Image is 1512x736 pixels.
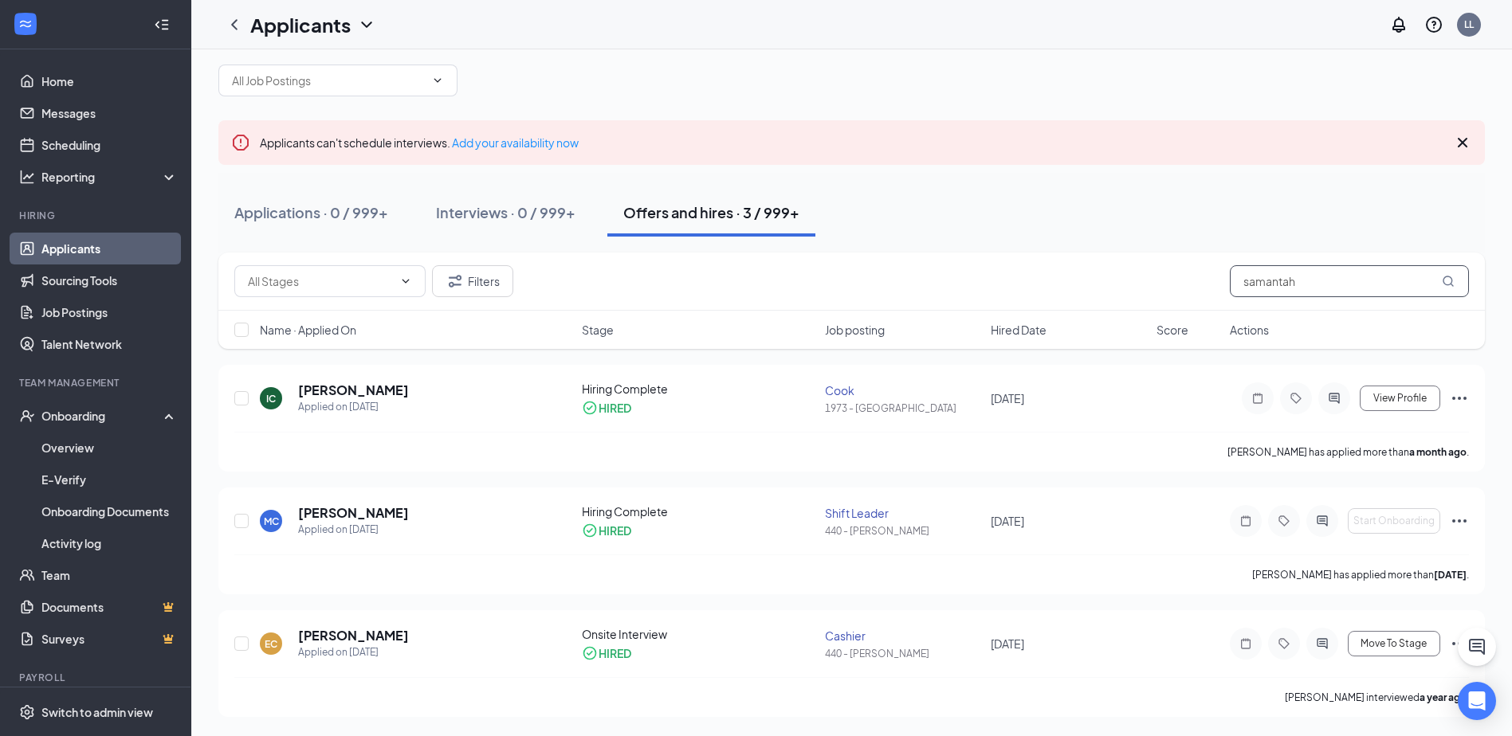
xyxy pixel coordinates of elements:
[264,515,279,528] div: MC
[1236,637,1255,650] svg: Note
[298,382,409,399] h5: [PERSON_NAME]
[991,322,1047,338] span: Hired Date
[582,400,598,416] svg: CheckmarkCircle
[41,169,179,185] div: Reporting
[19,671,175,684] div: Payroll
[41,97,178,129] a: Messages
[1274,637,1294,650] svg: Tag
[582,381,816,397] div: Hiring Complete
[260,135,579,150] span: Applicants can't schedule interviews.
[225,15,244,34] svg: ChevronLeft
[41,264,178,296] a: Sourcing Tools
[991,514,1024,528] span: [DATE]
[599,523,631,538] div: HIRED
[431,74,444,87] svg: ChevronDown
[1230,322,1269,338] span: Actions
[41,591,178,623] a: DocumentsCrown
[825,382,981,398] div: Cook
[41,296,178,328] a: Job Postings
[1450,389,1469,408] svg: Ellipses
[1453,133,1472,152] svg: Cross
[991,391,1024,405] span: [DATE]
[1360,386,1440,411] button: View Profile
[825,524,981,538] div: 440 - [PERSON_NAME]
[1274,515,1294,527] svg: Tag
[248,272,393,290] input: All Stages
[250,11,351,38] h1: Applicants
[1348,631,1440,656] button: Move To Stage
[19,408,35,424] svg: UserCheck
[231,133,250,152] svg: Error
[1285,691,1469,704] p: [PERSON_NAME] interviewed .
[1409,446,1467,458] b: a month ago
[1450,511,1469,530] svg: Ellipses
[991,636,1024,651] span: [DATE]
[1348,508,1440,534] button: Start Onboarding
[1353,515,1435,527] span: Start Onboarding
[41,432,178,464] a: Overview
[232,72,425,89] input: All Job Postings
[19,209,175,222] div: Hiring
[825,647,981,660] div: 440 - [PERSON_NAME]
[154,17,170,33] svg: Collapse
[432,265,513,297] button: Filter Filters
[1464,18,1474,31] div: LL
[436,202,575,222] div: Interviews · 0 / 999+
[825,322,885,338] span: Job posting
[18,16,33,32] svg: WorkstreamLogo
[41,559,178,591] a: Team
[1227,445,1469,459] p: [PERSON_NAME] has applied more than .
[825,401,981,415] div: 1973 - [GEOGRAPHIC_DATA]
[265,637,277,651] div: EC
[298,399,409,415] div: Applied on [DATE]
[582,322,614,338] span: Stage
[1286,392,1306,405] svg: Tag
[260,322,356,338] span: Name · Applied On
[298,644,409,660] div: Applied on [DATE]
[1450,634,1469,653] svg: Ellipses
[41,623,178,655] a: SurveysCrown
[41,233,178,264] a: Applicants
[1389,15,1408,34] svg: Notifications
[41,65,178,97] a: Home
[266,392,276,405] div: IC
[357,15,376,34] svg: ChevronDown
[1434,569,1467,581] b: [DATE]
[19,704,35,720] svg: Settings
[1361,638,1427,649] span: Move To Stage
[1313,637,1332,650] svg: ActiveChat
[19,376,175,390] div: Team Management
[1325,392,1344,405] svg: ActiveChat
[19,169,35,185] svg: Analysis
[1420,691,1467,703] b: a year ago
[1424,15,1443,34] svg: QuestionInfo
[623,202,799,222] div: Offers and hires · 3 / 999+
[1442,275,1455,288] svg: MagnifyingGlass
[399,275,412,288] svg: ChevronDown
[446,272,465,291] svg: Filter
[1236,515,1255,527] svg: Note
[41,464,178,495] a: E-Verify
[582,626,816,642] div: Onsite Interview
[298,504,409,522] h5: [PERSON_NAME]
[1458,628,1496,666] button: ChatActive
[825,628,981,644] div: Cashier
[1252,568,1469,581] p: [PERSON_NAME] has applied more than .
[452,135,579,150] a: Add your availability now
[1467,637,1486,656] svg: ChatActive
[298,627,409,644] h5: [PERSON_NAME]
[41,408,164,424] div: Onboarding
[599,400,631,416] div: HIRED
[41,527,178,559] a: Activity log
[41,704,153,720] div: Switch to admin view
[1373,393,1427,404] span: View Profile
[1157,322,1188,338] span: Score
[41,495,178,527] a: Onboarding Documents
[582,503,816,519] div: Hiring Complete
[1230,265,1469,297] input: Search in offers and hires
[234,202,388,222] div: Applications · 0 / 999+
[41,129,178,161] a: Scheduling
[1313,515,1332,527] svg: ActiveChat
[1248,392,1267,405] svg: Note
